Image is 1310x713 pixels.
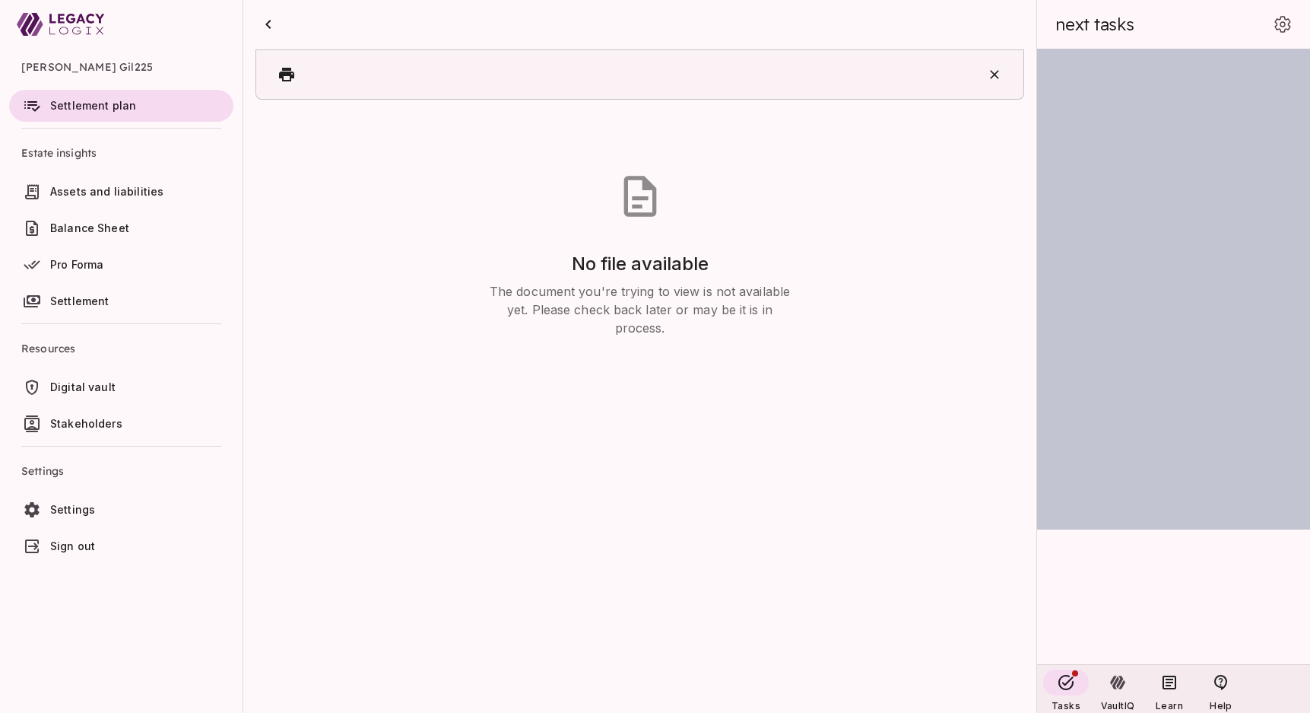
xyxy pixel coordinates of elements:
span: Settings [21,453,221,489]
span: Settlement plan [50,99,136,112]
span: Digital vault [50,380,116,393]
span: The document you're trying to view is not available yet. Please check back later or may be it is ... [488,282,792,337]
span: Tasks [1051,700,1080,711]
span: VaultIQ [1101,700,1134,711]
span: Learn [1156,700,1183,711]
span: [PERSON_NAME] Gil225 [21,49,221,85]
span: Pro Forma [50,258,103,271]
span: Estate insights [21,135,221,171]
span: Assets and liabilities [50,185,163,198]
span: Resources [21,330,221,367]
span: Stakeholders [50,417,122,430]
span: next tasks [1055,14,1134,35]
span: Settlement [50,294,109,307]
span: Settings [50,503,95,516]
span: Sign out [50,540,95,552]
span: Balance Sheet [50,221,129,234]
span: Help [1210,700,1232,711]
h5: No file available [572,252,709,276]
